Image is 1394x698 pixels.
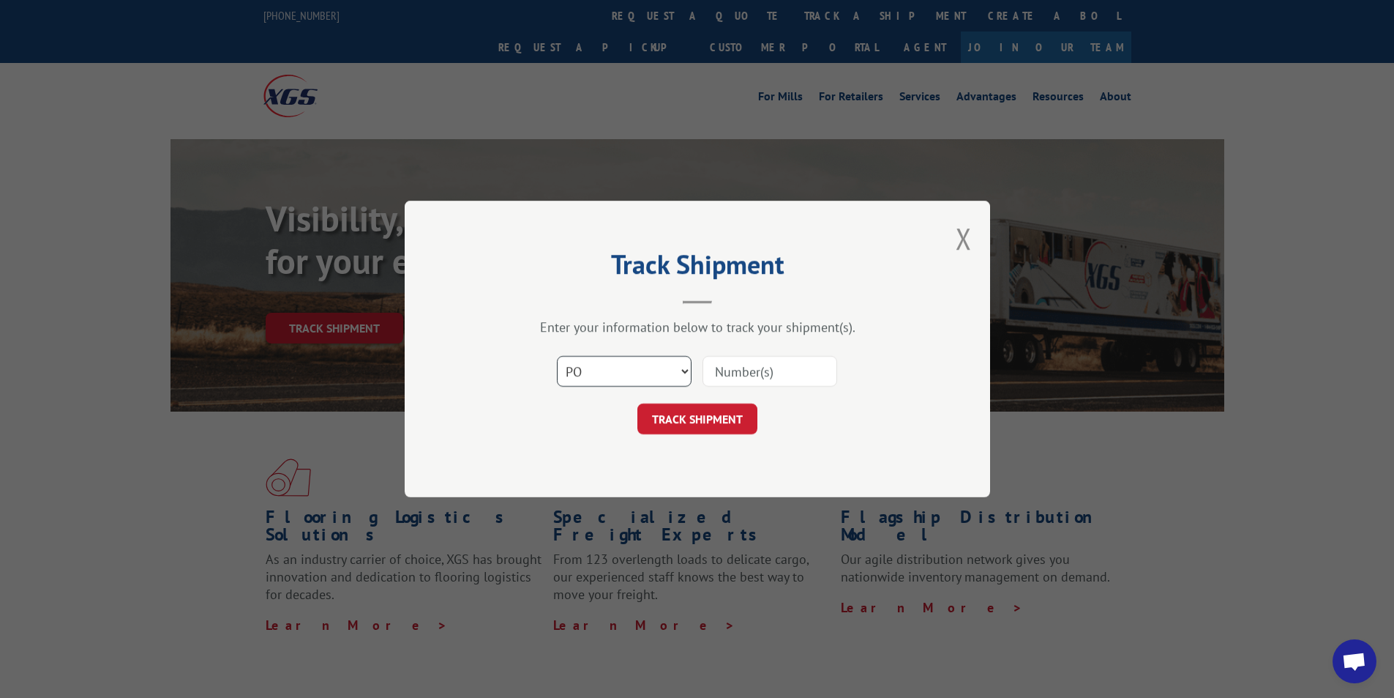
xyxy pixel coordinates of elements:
button: TRACK SHIPMENT [637,404,757,434]
div: Enter your information below to track your shipment(s). [478,319,917,335]
h2: Track Shipment [478,254,917,282]
input: Number(s) [702,356,837,387]
div: Open chat [1333,639,1376,683]
button: Close modal [956,219,972,258]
